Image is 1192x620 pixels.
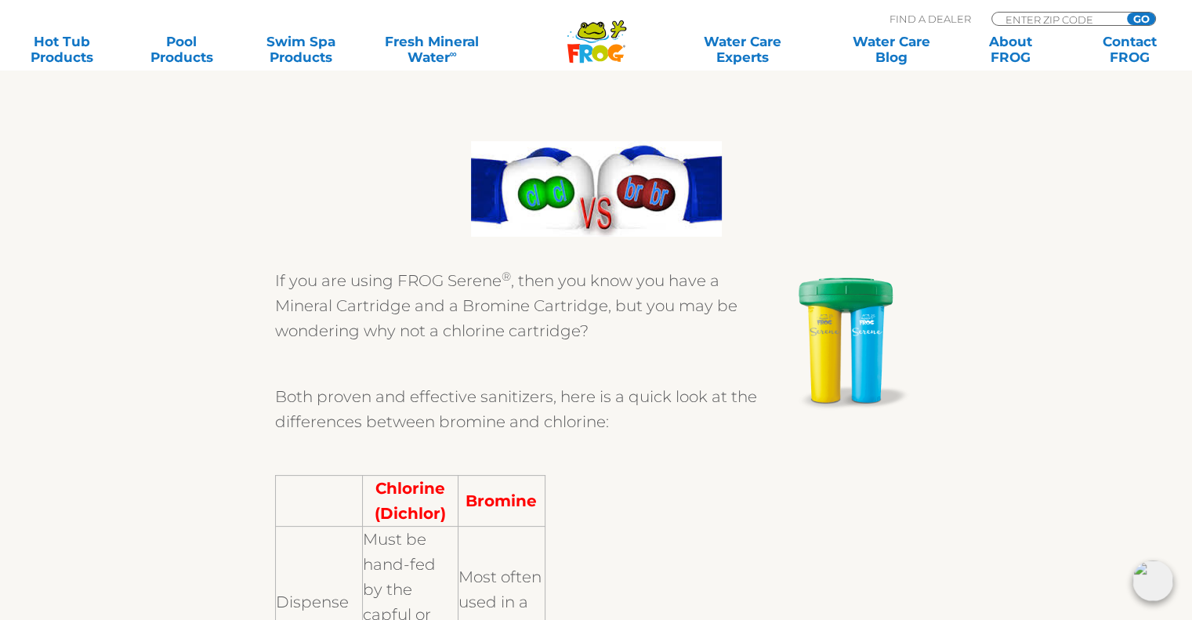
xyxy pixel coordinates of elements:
[964,34,1056,65] a: AboutFROG
[502,269,511,284] sup: ®
[449,48,456,60] sup: ∞
[374,34,490,65] a: Fresh MineralWater∞
[1084,34,1176,65] a: ContactFROG
[1127,13,1155,25] input: GO
[16,34,108,65] a: Hot TubProducts
[135,34,227,65] a: PoolProducts
[275,268,918,343] p: If you are using FROG Serene , then you know you have a Mineral Cartridge and a Bromine Cartridge...
[1132,560,1173,601] img: openIcon
[667,34,818,65] a: Water CareExperts
[1004,13,1110,26] input: Zip Code Form
[845,34,937,65] a: Water CareBlog
[889,12,971,26] p: Find A Dealer
[255,34,347,65] a: Swim SpaProducts
[275,384,918,434] p: Both proven and effective sanitizers, here is a quick look at the differences between bromine and...
[375,479,446,523] strong: Chlorine (Dichlor)
[471,141,722,237] img: clvbr
[466,491,537,510] strong: Bromine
